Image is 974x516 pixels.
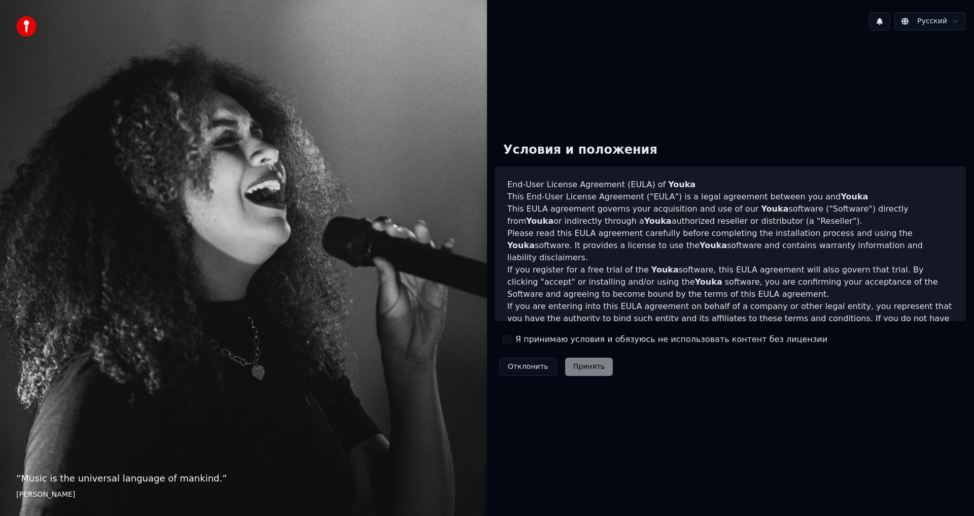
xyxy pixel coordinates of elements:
[695,277,722,287] span: Youka
[651,265,679,274] span: Youka
[507,240,535,250] span: Youka
[507,191,954,203] p: This End-User License Agreement ("EULA") is a legal agreement between you and
[526,216,553,226] span: Youka
[507,227,954,264] p: Please read this EULA agreement carefully before completing the installation process and using th...
[16,471,471,486] p: “ Music is the universal language of mankind. ”
[507,179,954,191] h3: End-User License Agreement (EULA) of
[16,490,471,500] footer: [PERSON_NAME]
[515,333,827,346] label: Я принимаю условия и обязуюсь не использовать контент без лицензии
[507,203,954,227] p: This EULA agreement governs your acquisition and use of our software ("Software") directly from o...
[841,192,868,201] span: Youka
[507,264,954,300] p: If you register for a free trial of the software, this EULA agreement will also govern that trial...
[668,180,695,189] span: Youka
[644,216,672,226] span: Youka
[761,204,788,214] span: Youka
[495,134,666,166] div: Условия и положения
[499,358,557,376] button: Отклонить
[16,16,37,37] img: youka
[700,240,727,250] span: Youka
[507,300,954,349] p: If you are entering into this EULA agreement on behalf of a company or other legal entity, you re...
